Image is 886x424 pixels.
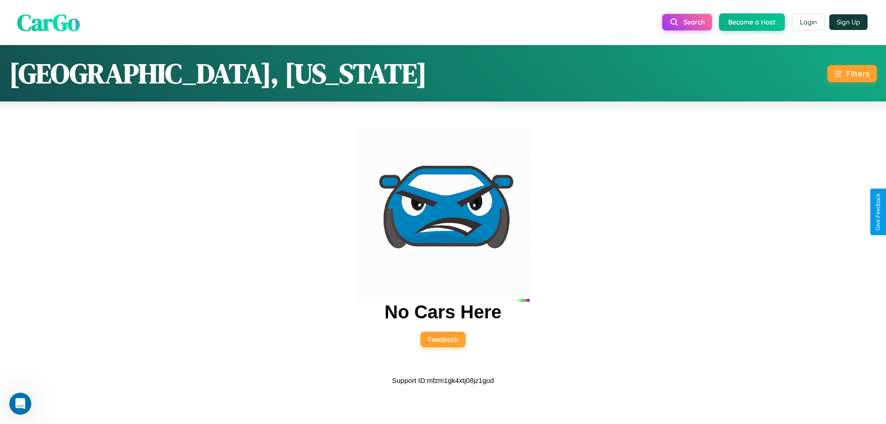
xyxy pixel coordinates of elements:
button: Filters [827,65,877,82]
div: Give Feedback [875,193,881,231]
h2: No Cars Here [384,302,501,322]
button: Sign Up [829,14,868,30]
button: Login [792,14,825,30]
span: Search [683,18,705,26]
button: Search [662,14,712,30]
iframe: Intercom live chat [9,393,31,415]
button: Become a Host [719,13,785,31]
button: Feedback [420,332,466,347]
p: Support ID: mfzm1gk4xtj08jz1gud [392,374,494,387]
span: CarGo [17,6,80,38]
img: car [356,128,530,302]
div: Filters [846,69,869,78]
h1: [GEOGRAPHIC_DATA], [US_STATE] [9,54,427,92]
